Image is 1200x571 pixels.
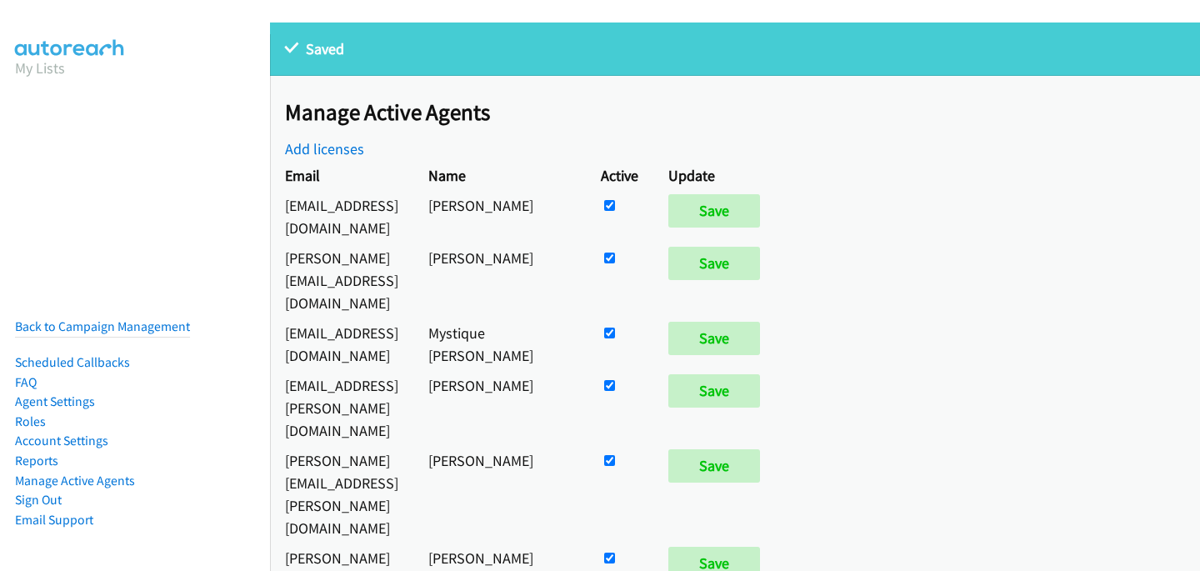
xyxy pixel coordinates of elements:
th: Active [586,160,653,190]
td: Mystique [PERSON_NAME] [413,318,586,370]
input: Save [668,247,760,280]
a: Roles [15,413,46,429]
td: [EMAIL_ADDRESS][DOMAIN_NAME] [270,190,413,243]
th: Name [413,160,586,190]
h2: Manage Active Agents [285,98,1200,127]
a: Scheduled Callbacks [15,354,130,370]
input: Save [668,449,760,483]
a: Manage Active Agents [15,473,135,488]
td: [PERSON_NAME][EMAIL_ADDRESS][DOMAIN_NAME] [270,243,413,318]
input: Save [668,194,760,228]
a: Agent Settings [15,393,95,409]
td: [PERSON_NAME] [413,370,586,445]
td: [PERSON_NAME] [413,190,586,243]
td: [PERSON_NAME][EMAIL_ADDRESS][PERSON_NAME][DOMAIN_NAME] [270,445,413,543]
a: My Lists [15,58,65,78]
input: Save [668,374,760,408]
td: [PERSON_NAME] [413,243,586,318]
a: Sign Out [15,492,62,508]
a: Email Support [15,512,93,528]
th: Update [653,160,782,190]
th: Email [270,160,413,190]
a: Back to Campaign Management [15,318,190,334]
a: Reports [15,453,58,468]
td: [PERSON_NAME] [413,445,586,543]
a: Add licenses [285,139,364,158]
td: [EMAIL_ADDRESS][DOMAIN_NAME] [270,318,413,370]
td: [EMAIL_ADDRESS][PERSON_NAME][DOMAIN_NAME] [270,370,413,445]
p: Saved [285,38,1185,60]
input: Save [668,322,760,355]
a: FAQ [15,374,37,390]
a: Account Settings [15,433,108,448]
